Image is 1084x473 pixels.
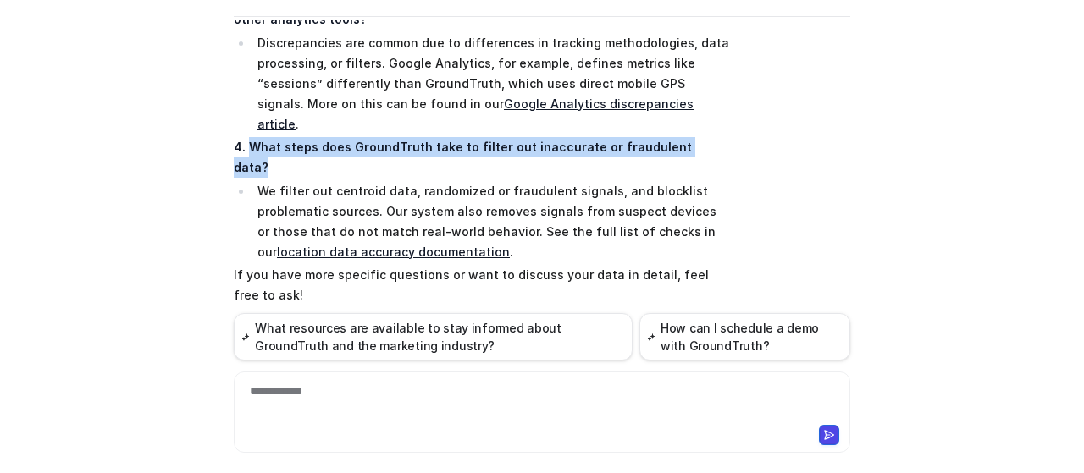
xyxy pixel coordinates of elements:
[639,313,850,360] button: How can I schedule a demo with GroundTruth?
[234,265,729,305] p: If you have more specific questions or want to discuss your data in detail, feel free to ask!
[252,181,729,262] li: We filter out centroid data, randomized or fraudulent signals, and blocklist problematic sources....
[252,33,729,135] li: Discrepancies are common due to differences in tracking methodologies, data processing, or filter...
[234,140,692,174] strong: 4. What steps does GroundTruth take to filter out inaccurate or fraudulent data?
[277,245,510,259] a: location data accuracy documentation
[234,313,633,360] button: What resources are available to stay informed about GroundTruth and the marketing industry?
[257,96,694,131] a: Google Analytics discrepancies article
